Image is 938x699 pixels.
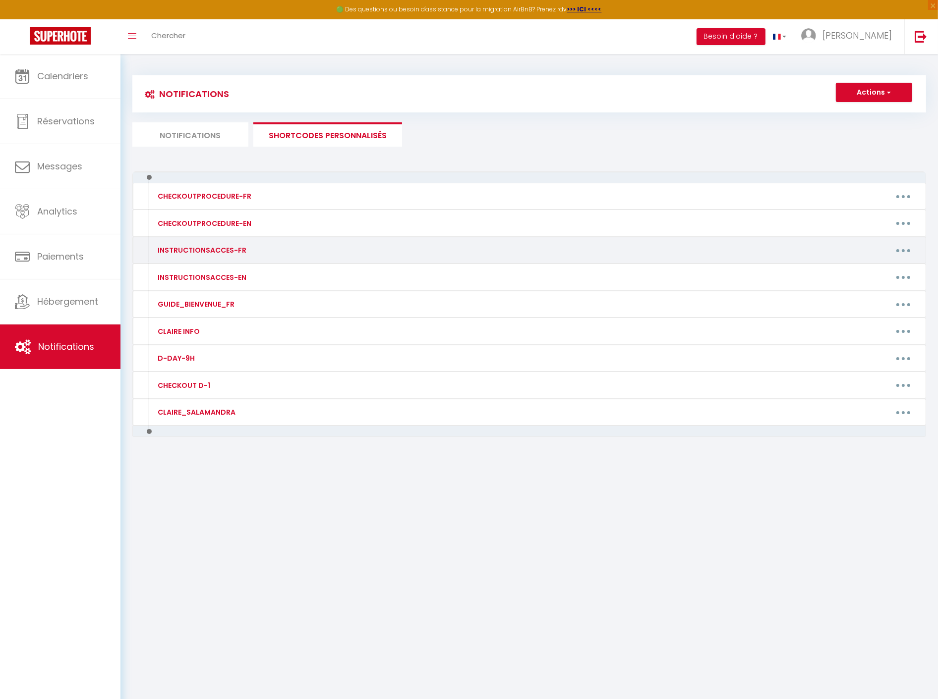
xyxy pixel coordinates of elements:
span: [PERSON_NAME] [822,29,892,42]
h3: Notifications [140,83,229,105]
span: Paiements [37,250,84,263]
span: Calendriers [37,70,88,82]
span: Réservations [37,115,95,127]
span: Notifications [38,340,94,353]
span: Chercher [151,30,185,41]
div: CLAIRE INFO [155,326,200,337]
li: Notifications [132,122,248,147]
button: Actions [836,83,912,103]
div: D-DAY-9H [155,353,195,364]
div: INSTRUCTIONSACCES-FR [155,245,246,256]
span: Hébergement [37,295,98,308]
div: GUIDE_BIENVENUE_FR [155,299,234,310]
img: Super Booking [30,27,91,45]
div: CHECKOUT D-1 [155,380,210,391]
div: CHECKOUTPROCEDURE-FR [155,191,251,202]
div: INSTRUCTIONSACCES-EN [155,272,246,283]
a: ... [PERSON_NAME] [794,19,904,54]
div: CHECKOUTPROCEDURE-EN [155,218,251,229]
a: Chercher [144,19,193,54]
div: CLAIRE_SALAMANDRA [155,407,235,418]
button: Besoin d'aide ? [697,28,765,45]
img: ... [801,28,816,43]
li: SHORTCODES PERSONNALISÉS [253,122,402,147]
span: Messages [37,160,82,172]
img: logout [915,30,927,43]
a: >>> ICI <<<< [567,5,602,13]
span: Analytics [37,205,77,217]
